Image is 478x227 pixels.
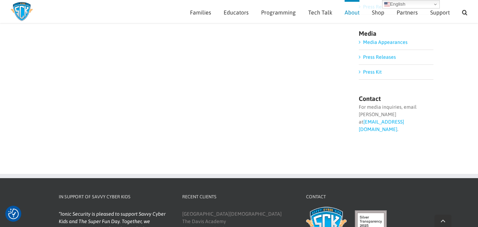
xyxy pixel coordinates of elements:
[359,30,433,37] h4: Media
[363,39,408,45] a: Media Appearances
[8,209,19,219] img: Revisit consent button
[182,193,295,200] h4: Recent Clients
[430,10,450,15] span: Support
[359,103,433,133] div: For media inquiries, email [PERSON_NAME] at .
[11,2,33,21] img: Savvy Cyber Kids Logo
[384,1,390,7] img: en
[363,69,382,75] a: Press Kit
[8,209,19,219] button: Consent Preferences
[261,10,296,15] span: Programming
[397,10,418,15] span: Partners
[372,10,384,15] span: Shop
[359,96,433,102] h4: Contact
[363,54,396,60] a: Press Releases
[190,10,211,15] span: Families
[345,10,359,15] span: About
[359,119,404,132] a: [EMAIL_ADDRESS][DOMAIN_NAME]
[224,10,249,15] span: Educators
[308,10,332,15] span: Tech Talk
[59,193,171,200] h4: In Support of Savvy Cyber Kids
[306,193,419,200] h4: Contact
